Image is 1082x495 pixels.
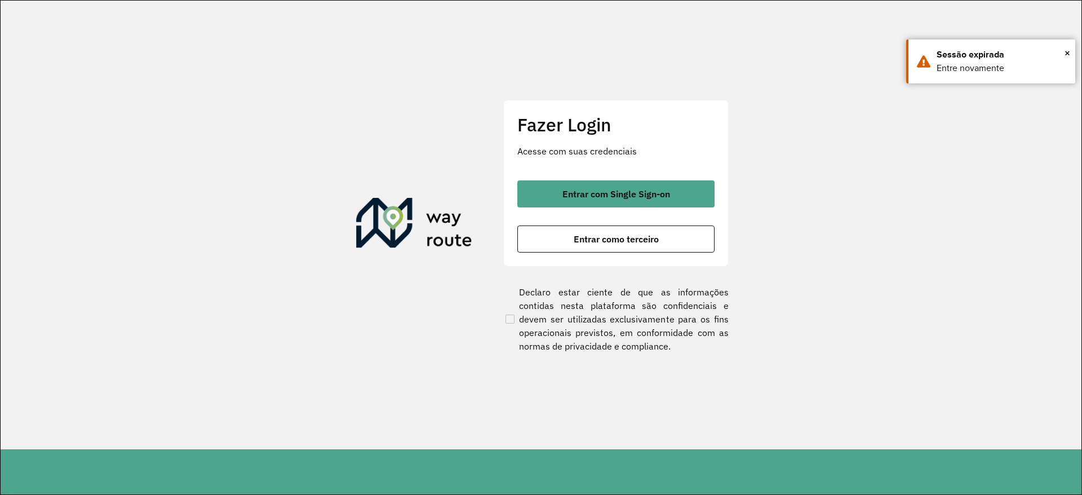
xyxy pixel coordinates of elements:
button: button [517,180,715,207]
div: Entre novamente [937,61,1067,75]
span: Entrar como terceiro [574,235,659,244]
label: Declaro estar ciente de que as informações contidas nesta plataforma são confidenciais e devem se... [503,285,729,353]
button: button [517,226,715,253]
img: Roteirizador AmbevTech [356,198,472,252]
span: Entrar com Single Sign-on [562,189,670,198]
span: × [1065,45,1070,61]
div: Sessão expirada [937,48,1067,61]
h2: Fazer Login [517,114,715,135]
p: Acesse com suas credenciais [517,144,715,158]
button: Close [1065,45,1070,61]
